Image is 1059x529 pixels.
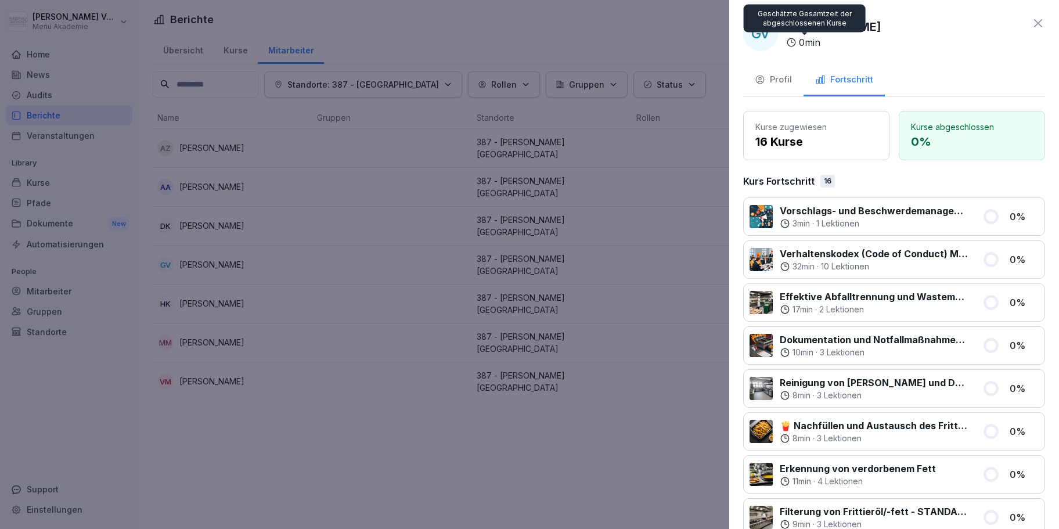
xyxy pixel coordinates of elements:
[780,290,968,304] p: Effektive Abfalltrennung und Wastemanagement im Catering
[1010,424,1039,438] p: 0 %
[793,304,813,315] p: 17 min
[799,35,820,49] p: 0 min
[780,347,968,358] div: ·
[743,16,778,51] div: GV
[819,304,864,315] p: 2 Lektionen
[793,261,815,272] p: 32 min
[786,18,881,35] p: [PERSON_NAME]
[780,261,968,272] div: ·
[793,347,813,358] p: 10 min
[793,476,811,487] p: 11 min
[793,218,810,229] p: 3 min
[1010,467,1039,481] p: 0 %
[755,133,877,150] p: 16 Kurse
[911,133,1033,150] p: 0 %
[780,204,968,218] p: Vorschlags- und Beschwerdemanagement bei Menü 2000
[820,347,865,358] p: 3 Lektionen
[780,419,968,433] p: 🍟 Nachfüllen und Austausch des Frittieröl/-fettes
[755,73,792,87] div: Profil
[780,247,968,261] p: Verhaltenskodex (Code of Conduct) Menü 2000
[780,462,936,476] p: Erkennung von verdorbenem Fett
[1010,296,1039,310] p: 0 %
[780,433,968,444] div: ·
[816,218,859,229] p: 1 Lektionen
[1010,382,1039,395] p: 0 %
[911,121,1033,133] p: Kurse abgeschlossen
[817,433,862,444] p: 3 Lektionen
[743,65,804,96] button: Profil
[817,390,862,401] p: 3 Lektionen
[780,505,968,519] p: Filterung von Frittieröl/-fett - STANDARD ohne Vito
[743,174,815,188] p: Kurs Fortschritt
[815,73,873,87] div: Fortschritt
[1010,210,1039,224] p: 0 %
[780,376,968,390] p: Reinigung von [PERSON_NAME] und Dunstabzugshauben
[821,261,869,272] p: 10 Lektionen
[804,65,885,96] button: Fortschritt
[780,218,968,229] div: ·
[1010,339,1039,352] p: 0 %
[780,333,968,347] p: Dokumentation und Notfallmaßnahmen bei Fritteusen
[793,390,811,401] p: 8 min
[793,433,811,444] p: 8 min
[1010,510,1039,524] p: 0 %
[780,304,968,315] div: ·
[780,476,936,487] div: ·
[817,476,863,487] p: 4 Lektionen
[820,175,835,188] div: 16
[1010,253,1039,267] p: 0 %
[780,390,968,401] div: ·
[755,121,877,133] p: Kurse zugewiesen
